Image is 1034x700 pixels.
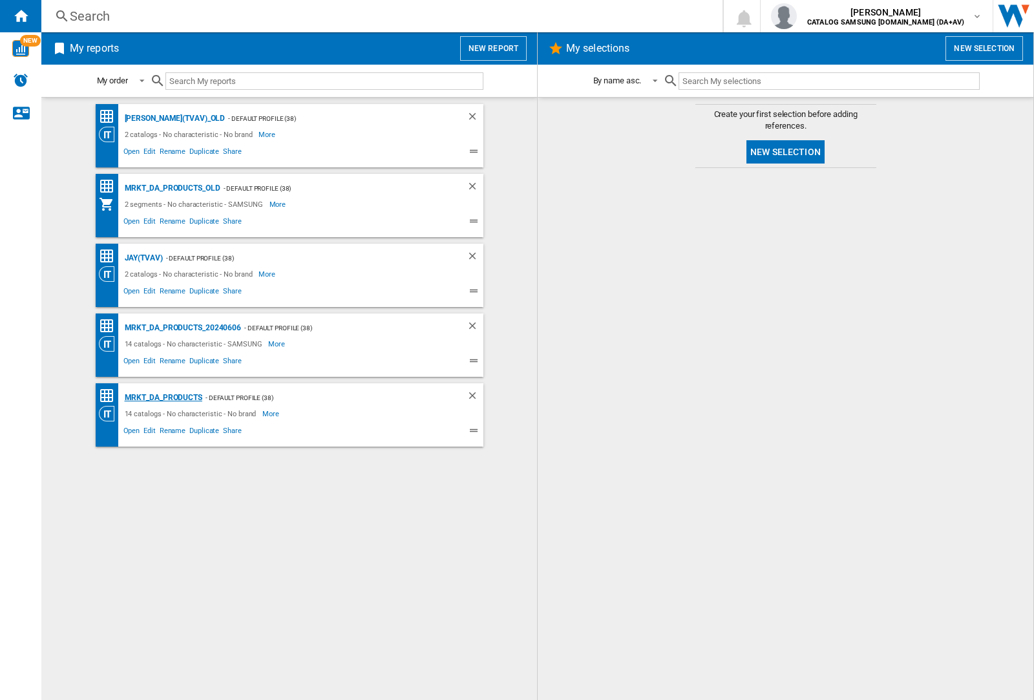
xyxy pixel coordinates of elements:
[187,425,221,440] span: Duplicate
[142,285,158,301] span: Edit
[807,6,964,19] span: [PERSON_NAME]
[221,145,244,161] span: Share
[99,109,121,125] div: Price Matrix
[158,145,187,161] span: Rename
[258,127,277,142] span: More
[99,266,121,282] div: Category View
[467,111,483,127] div: Delete
[268,336,287,352] span: More
[220,180,441,196] div: - Default profile (38)
[121,196,269,212] div: 2 segments - No characteristic - SAMSUNG
[467,320,483,336] div: Delete
[467,390,483,406] div: Delete
[467,250,483,266] div: Delete
[945,36,1023,61] button: New selection
[121,355,142,370] span: Open
[187,215,221,231] span: Duplicate
[99,196,121,212] div: My Assortment
[99,318,121,334] div: Price Matrix
[269,196,288,212] span: More
[20,35,41,47] span: NEW
[221,285,244,301] span: Share
[67,36,121,61] h2: My reports
[679,72,979,90] input: Search My selections
[695,109,876,132] span: Create your first selection before adding references.
[746,140,825,164] button: New selection
[158,425,187,440] span: Rename
[99,178,121,195] div: Price Matrix
[12,40,29,57] img: wise-card.svg
[142,425,158,440] span: Edit
[467,180,483,196] div: Delete
[13,72,28,88] img: alerts-logo.svg
[121,127,259,142] div: 2 catalogs - No characteristic - No brand
[262,406,281,421] span: More
[121,266,259,282] div: 2 catalogs - No characteristic - No brand
[121,215,142,231] span: Open
[225,111,440,127] div: - Default profile (38)
[142,145,158,161] span: Edit
[163,250,441,266] div: - Default profile (38)
[121,285,142,301] span: Open
[202,390,441,406] div: - Default profile (38)
[97,76,128,85] div: My order
[241,320,440,336] div: - Default profile (38)
[187,355,221,370] span: Duplicate
[158,285,187,301] span: Rename
[99,248,121,264] div: Price Matrix
[187,145,221,161] span: Duplicate
[121,390,202,406] div: MRKT_DA_PRODUCTS
[593,76,642,85] div: By name asc.
[99,336,121,352] div: Category View
[99,127,121,142] div: Category View
[142,215,158,231] span: Edit
[807,18,964,27] b: CATALOG SAMSUNG [DOMAIN_NAME] (DA+AV)
[121,111,226,127] div: [PERSON_NAME](TVAV)_old
[121,250,163,266] div: JAY(TVAV)
[121,145,142,161] span: Open
[121,320,242,336] div: MRKT_DA_PRODUCTS_20240606
[221,215,244,231] span: Share
[99,406,121,421] div: Category View
[70,7,689,25] div: Search
[121,406,263,421] div: 14 catalogs - No characteristic - No brand
[142,355,158,370] span: Edit
[121,180,220,196] div: MRKT_DA_PRODUCTS_OLD
[158,215,187,231] span: Rename
[564,36,632,61] h2: My selections
[258,266,277,282] span: More
[121,425,142,440] span: Open
[165,72,483,90] input: Search My reports
[460,36,527,61] button: New report
[221,355,244,370] span: Share
[187,285,221,301] span: Duplicate
[99,388,121,404] div: Price Matrix
[221,425,244,440] span: Share
[771,3,797,29] img: profile.jpg
[121,336,269,352] div: 14 catalogs - No characteristic - SAMSUNG
[158,355,187,370] span: Rename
